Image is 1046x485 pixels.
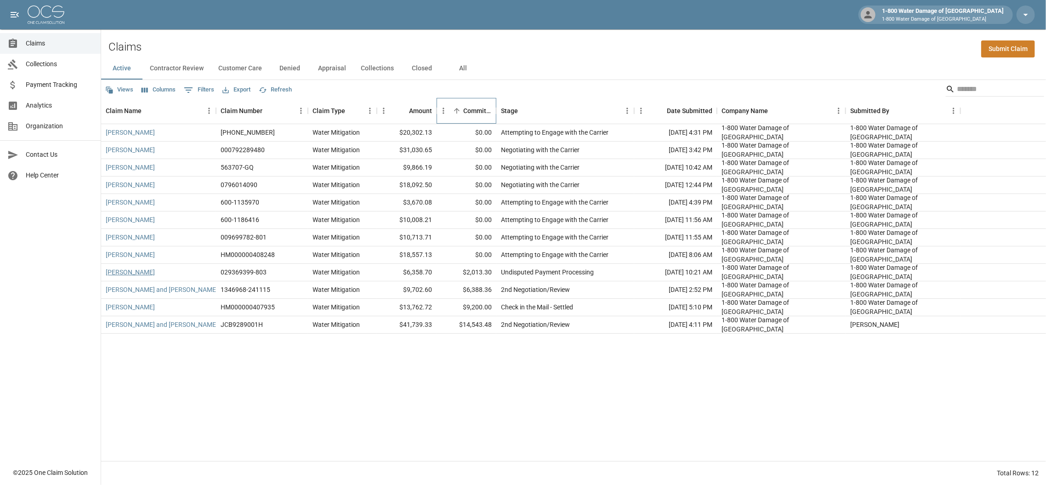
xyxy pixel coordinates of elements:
div: $9,702.60 [377,281,437,299]
button: All [443,57,484,80]
div: Submitted By [850,98,889,124]
p: 1-800 Water Damage of [GEOGRAPHIC_DATA] [882,16,1004,23]
div: Attempting to Engage with the Carrier [501,215,608,224]
div: $6,388.36 [437,281,496,299]
div: Total Rows: 12 [997,468,1039,478]
button: Sort [889,104,902,117]
button: Contractor Review [142,57,211,80]
div: 1-800 Water Damage of Athens [850,211,956,229]
div: 009699782-801 [221,233,267,242]
div: JCB9289001H [221,320,263,329]
div: $10,008.21 [377,211,437,229]
div: 1-800 Water Damage of Athens [850,280,956,299]
div: 1-800 Water Damage of Athens [850,193,956,211]
div: Committed Amount [463,98,492,124]
div: $0.00 [437,124,496,142]
div: Water Mitigation [313,268,360,277]
button: Active [101,57,142,80]
div: Undisputed Payment Processing [501,268,594,277]
div: [DATE] 4:39 PM [634,194,717,211]
div: 1-800 Water Damage of Athens [722,298,841,316]
div: Committed Amount [437,98,496,124]
div: $9,866.19 [377,159,437,177]
div: [DATE] 4:31 PM [634,124,717,142]
a: [PERSON_NAME] [106,302,155,312]
div: [DATE] 2:52 PM [634,281,717,299]
button: Sort [518,104,531,117]
div: Company Name [722,98,768,124]
span: Payment Tracking [26,80,93,90]
div: HM000000408248 [221,250,275,259]
div: 1-800 Water Damage of Athens [722,141,841,159]
button: Select columns [139,83,178,97]
div: $0.00 [437,229,496,246]
div: Attempting to Engage with the Carrier [501,233,608,242]
div: Negotiating with the Carrier [501,180,580,189]
div: 1-800 Water Damage of Athens [850,263,956,281]
div: $0.00 [437,211,496,229]
a: [PERSON_NAME] [106,180,155,189]
div: 1-800 Water Damage of Athens [850,123,956,142]
div: 1-800 Water Damage of Athens [850,245,956,264]
button: Collections [353,57,401,80]
div: 1-800 Water Damage of Athens [722,280,841,299]
a: [PERSON_NAME] and [PERSON_NAME] [106,320,218,329]
div: 1-800 Water Damage of Athens [850,176,956,194]
div: $18,092.50 [377,177,437,194]
div: $6,358.70 [377,264,437,281]
span: Collections [26,59,93,69]
div: Claim Number [221,98,262,124]
div: 2nd Negotiation/Review [501,320,570,329]
div: Water Mitigation [313,302,360,312]
button: Show filters [182,83,216,97]
div: 2nd Negotiation/Review [501,285,570,294]
h2: Claims [108,40,142,54]
div: $0.00 [437,246,496,264]
div: HM000000407935 [221,302,275,312]
div: Water Mitigation [313,320,360,329]
span: Contact Us [26,150,93,160]
button: Closed [401,57,443,80]
div: $18,557.13 [377,246,437,264]
div: Water Mitigation [313,163,360,172]
div: 1-800 Water Damage of Athens [722,211,841,229]
div: 1-800 Water Damage of Athens [722,263,841,281]
div: 1-800 Water Damage of Athens [722,158,841,177]
div: [DATE] 4:11 PM [634,316,717,334]
div: Attempting to Engage with the Carrier [501,198,608,207]
button: Menu [202,104,216,118]
div: Claim Number [216,98,308,124]
div: 1-800 Water Damage of Athens [722,245,841,264]
div: Stage [501,98,518,124]
a: [PERSON_NAME] [106,128,155,137]
div: Claim Type [308,98,377,124]
a: Submit Claim [981,40,1035,57]
div: 1-800 Water Damage of [GEOGRAPHIC_DATA] [878,6,1007,23]
div: 563707-GQ [221,163,254,172]
div: 300-0102099-2025 [221,128,275,137]
div: 1-800 Water Damage of Athens [850,158,956,177]
div: $20,302.13 [377,124,437,142]
div: $0.00 [437,194,496,211]
div: $3,670.08 [377,194,437,211]
div: $10,713.71 [377,229,437,246]
div: Date Submitted [667,98,712,124]
div: dynamic tabs [101,57,1046,80]
button: Sort [262,104,275,117]
button: Menu [294,104,308,118]
button: Sort [768,104,781,117]
a: [PERSON_NAME] [106,163,155,172]
img: ocs-logo-white-transparent.png [28,6,64,24]
button: Sort [345,104,358,117]
div: 1-800 Water Damage of Athens [850,298,956,316]
button: Menu [437,104,450,118]
span: Help Center [26,171,93,180]
div: 0796014090 [221,180,257,189]
button: Menu [363,104,377,118]
div: Water Mitigation [313,198,360,207]
div: Water Mitigation [313,285,360,294]
div: Check in the Mail - Settled [501,302,573,312]
button: Menu [620,104,634,118]
div: 1-800 Water Damage of Athens [850,228,956,246]
div: Search [946,82,1044,98]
